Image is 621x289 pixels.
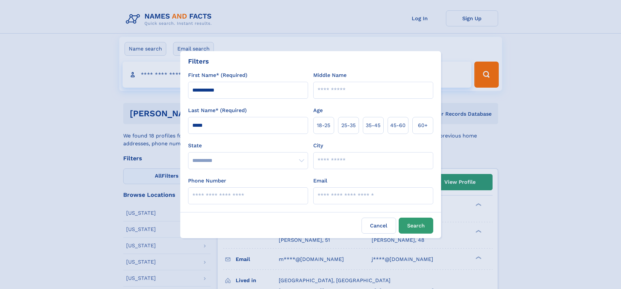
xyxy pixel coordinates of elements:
span: 45‑60 [390,122,406,129]
span: 18‑25 [317,122,330,129]
label: Cancel [362,218,396,234]
span: 25‑35 [341,122,356,129]
label: Age [313,107,323,114]
label: Last Name* (Required) [188,107,247,114]
label: Email [313,177,327,185]
button: Search [399,218,433,234]
span: 60+ [418,122,428,129]
label: Middle Name [313,71,347,79]
div: Filters [188,56,209,66]
label: Phone Number [188,177,226,185]
label: State [188,142,308,150]
span: 35‑45 [366,122,380,129]
label: First Name* (Required) [188,71,247,79]
label: City [313,142,323,150]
